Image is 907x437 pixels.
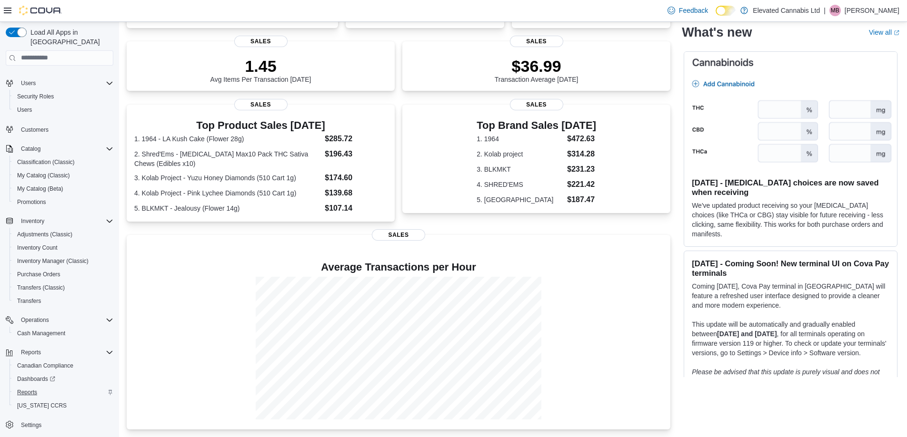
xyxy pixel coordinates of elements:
span: Security Roles [17,93,54,100]
span: Inventory Manager (Classic) [13,255,113,267]
span: Load All Apps in [GEOGRAPHIC_DATA] [27,28,113,47]
span: Catalog [21,145,40,153]
span: Transfers (Classic) [17,284,65,291]
a: Purchase Orders [13,269,64,280]
span: Cash Management [17,330,65,337]
button: Reports [10,386,117,399]
button: Inventory [2,214,117,228]
span: Adjustments (Classic) [13,229,113,240]
div: Matthew Bolton [829,5,841,16]
button: Promotions [10,195,117,209]
span: Sales [234,36,288,47]
dt: 2. Kolab project [477,149,563,159]
span: Catalog [17,143,113,155]
button: Inventory Count [10,241,117,254]
button: [US_STATE] CCRS [10,399,117,412]
h2: What's new [682,25,752,40]
span: Sales [234,99,288,110]
dd: $314.28 [567,148,596,160]
span: Inventory Count [17,244,58,252]
button: Canadian Compliance [10,359,117,372]
span: Sales [510,36,563,47]
span: Purchase Orders [13,269,113,280]
span: MB [831,5,839,16]
span: Promotions [13,196,113,208]
dt: 3. BLKMKT [477,165,563,174]
a: Feedback [664,1,712,20]
span: Adjustments (Classic) [17,231,72,238]
span: Washington CCRS [13,400,113,411]
span: Users [21,79,36,87]
a: Cash Management [13,328,69,339]
dt: 4. Kolab Project - Pink Lychee Diamonds (510 Cart 1g) [134,188,321,198]
span: Purchase Orders [17,271,60,278]
button: Inventory [17,215,48,227]
h3: [DATE] - Coming Soon! New terminal UI on Cova Pay terminals [692,259,889,278]
span: My Catalog (Beta) [17,185,63,193]
span: Reports [17,388,37,396]
span: Inventory [17,215,113,227]
p: Coming [DATE], Cova Pay terminal in [GEOGRAPHIC_DATA] will feature a refreshed user interface des... [692,282,889,310]
button: Adjustments (Classic) [10,228,117,241]
a: Dashboards [13,373,59,385]
span: Transfers [17,297,41,305]
dd: $107.14 [325,203,387,214]
dt: 3. Kolab Project - Yuzu Honey Diamonds (510 Cart 1g) [134,173,321,183]
span: Customers [17,123,113,135]
button: Reports [17,347,45,358]
span: Settings [21,421,41,429]
a: Adjustments (Classic) [13,229,76,240]
span: Dashboards [13,373,113,385]
a: Customers [17,124,52,136]
span: Reports [13,387,113,398]
dt: 1. 1964 - LA Kush Cake (Flower 28g) [134,134,321,144]
span: Settings [17,419,113,431]
span: Operations [21,316,49,324]
dd: $221.42 [567,179,596,190]
a: Dashboards [10,372,117,386]
span: Operations [17,314,113,326]
span: Feedback [679,6,708,15]
button: Purchase Orders [10,268,117,281]
span: Dashboards [17,375,55,383]
span: Sales [372,229,425,241]
span: Users [13,104,113,116]
a: Inventory Count [13,242,61,253]
span: Inventory Manager (Classic) [17,257,89,265]
button: Operations [2,313,117,327]
p: [PERSON_NAME] [845,5,899,16]
span: My Catalog (Classic) [13,170,113,181]
a: Security Roles [13,91,58,102]
a: Canadian Compliance [13,360,77,371]
h3: [DATE] - [MEDICAL_DATA] choices are now saved when receiving [692,178,889,197]
h3: Top Product Sales [DATE] [134,120,387,131]
span: Transfers [13,295,113,307]
dd: $187.47 [567,194,596,205]
a: Reports [13,387,41,398]
a: [US_STATE] CCRS [13,400,70,411]
span: Promotions [17,198,46,206]
dd: $174.60 [325,172,387,184]
button: Transfers [10,294,117,308]
dd: $231.23 [567,164,596,175]
button: Classification (Classic) [10,155,117,169]
span: Reports [17,347,113,358]
p: $36.99 [495,57,578,76]
span: My Catalog (Beta) [13,183,113,194]
span: Transfers (Classic) [13,282,113,293]
span: Security Roles [13,91,113,102]
p: We've updated product receiving so your [MEDICAL_DATA] choices (like THCa or CBG) stay visible fo... [692,201,889,239]
a: Transfers [13,295,45,307]
a: Settings [17,419,45,431]
span: Users [17,78,113,89]
button: Catalog [2,142,117,155]
dt: 5. BLKMKT - Jealousy (Flower 14g) [134,204,321,213]
strong: [DATE] and [DATE] [717,330,777,338]
dt: 4. SHRED'EMS [477,180,563,189]
a: Transfers (Classic) [13,282,69,293]
span: Inventory [21,217,44,225]
span: Classification (Classic) [17,158,75,166]
a: Promotions [13,196,50,208]
button: Users [10,103,117,117]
